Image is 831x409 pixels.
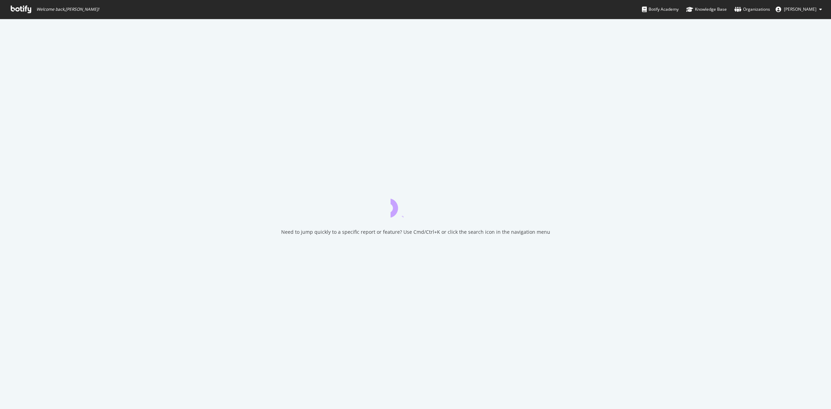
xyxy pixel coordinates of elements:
div: Botify Academy [642,6,679,13]
div: animation [391,193,440,217]
button: [PERSON_NAME] [770,4,828,15]
span: Welcome back, [PERSON_NAME] ! [36,7,99,12]
div: Organizations [734,6,770,13]
div: Need to jump quickly to a specific report or feature? Use Cmd/Ctrl+K or click the search icon in ... [281,229,550,235]
div: Knowledge Base [686,6,727,13]
span: Zubair Kakuji [784,6,816,12]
